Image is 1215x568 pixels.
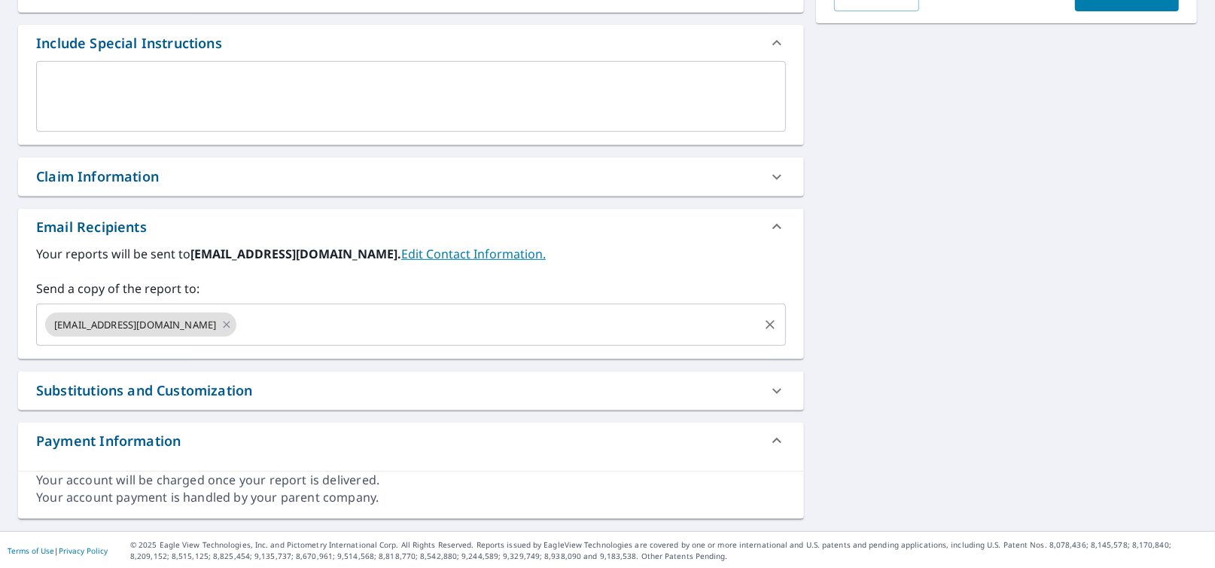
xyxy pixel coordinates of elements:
div: Substitutions and Customization [18,371,804,410]
div: Include Special Instructions [36,33,222,53]
div: Your account will be charged once your report is delivered. [36,472,786,489]
p: | [8,546,108,555]
div: Claim Information [36,166,159,187]
div: Include Special Instructions [18,25,804,61]
span: [EMAIL_ADDRESS][DOMAIN_NAME] [45,318,225,332]
button: Clear [760,314,781,335]
label: Your reports will be sent to [36,245,786,263]
a: Terms of Use [8,545,54,556]
div: [EMAIL_ADDRESS][DOMAIN_NAME] [45,313,236,337]
div: Your account payment is handled by your parent company. [36,489,786,506]
a: EditContactInfo [401,246,546,262]
a: Privacy Policy [59,545,108,556]
div: Payment Information [18,423,804,459]
div: Email Recipients [18,209,804,245]
div: Email Recipients [36,217,147,237]
b: [EMAIL_ADDRESS][DOMAIN_NAME]. [190,246,401,262]
div: Substitutions and Customization [36,380,252,401]
div: Payment Information [36,431,181,451]
label: Send a copy of the report to: [36,279,786,298]
p: © 2025 Eagle View Technologies, Inc. and Pictometry International Corp. All Rights Reserved. Repo... [130,539,1207,562]
div: Claim Information [18,157,804,196]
